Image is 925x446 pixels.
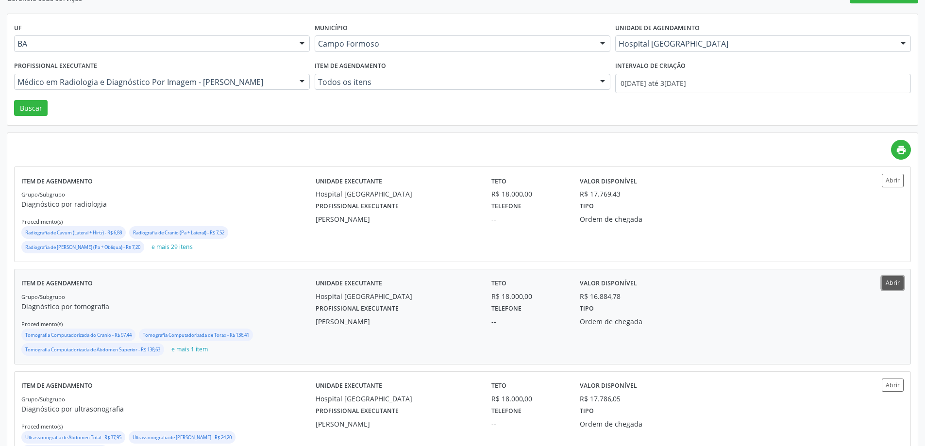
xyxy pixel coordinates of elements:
div: Ordem de chegada [580,214,698,224]
small: Radiografia de Cranio (Pa + Lateral) - R$ 7,52 [133,230,224,236]
div: R$ 18.000,00 [491,394,566,404]
button: e mais 1 item [168,343,212,356]
div: -- [491,316,566,327]
div: Hospital [GEOGRAPHIC_DATA] [316,189,478,199]
small: Radiografia de [PERSON_NAME] (Pa + Obliqua) - R$ 7,20 [25,244,140,250]
div: Ordem de chegada [580,419,698,429]
button: Abrir [882,276,904,289]
div: [PERSON_NAME] [316,214,478,224]
label: Unidade executante [316,379,382,394]
small: Grupo/Subgrupo [21,293,65,300]
div: Hospital [GEOGRAPHIC_DATA] [316,291,478,301]
label: Teto [491,379,506,394]
label: Município [315,21,348,36]
small: Ultrassonografia de Abdomen Total - R$ 37,95 [25,434,121,441]
small: Procedimento(s) [21,423,63,430]
label: Unidade de agendamento [615,21,700,36]
label: Valor disponível [580,379,637,394]
div: R$ 16.884,78 [580,291,621,301]
label: Valor disponível [580,276,637,291]
div: [PERSON_NAME] [316,419,478,429]
button: Abrir [882,174,904,187]
label: UF [14,21,22,36]
p: Diagnóstico por tomografia [21,301,316,312]
div: -- [491,214,566,224]
div: Hospital [GEOGRAPHIC_DATA] [316,394,478,404]
label: Telefone [491,199,521,214]
label: Teto [491,276,506,291]
small: Grupo/Subgrupo [21,396,65,403]
label: Telefone [491,301,521,316]
span: Médico em Radiologia e Diagnóstico Por Imagem - [PERSON_NAME] [17,77,290,87]
div: R$ 17.769,43 [580,189,621,199]
label: Tipo [580,404,594,419]
span: Hospital [GEOGRAPHIC_DATA] [619,39,891,49]
label: Telefone [491,404,521,419]
label: Tipo [580,301,594,316]
button: Abrir [882,379,904,392]
div: R$ 18.000,00 [491,189,566,199]
label: Valor disponível [580,174,637,189]
button: e mais 29 itens [148,241,197,254]
small: Tomografia Computadorizada de Torax - R$ 136,41 [143,332,249,338]
a: print [891,140,911,160]
span: Campo Formoso [318,39,590,49]
input: Selecione um intervalo [615,74,911,93]
span: Todos os itens [318,77,590,87]
div: -- [491,419,566,429]
p: Diagnóstico por radiologia [21,199,316,209]
p: Diagnóstico por ultrasonografia [21,404,316,414]
div: R$ 18.000,00 [491,291,566,301]
label: Intervalo de criação [615,59,686,74]
i: print [896,145,907,155]
small: Radiografia de Cavum (Lateral + Hirtz) - R$ 6,88 [25,230,122,236]
label: Unidade executante [316,276,382,291]
div: Ordem de chegada [580,316,698,327]
label: Profissional executante [316,301,399,316]
label: Unidade executante [316,174,382,189]
div: [PERSON_NAME] [316,316,478,327]
label: Item de agendamento [21,174,93,189]
div: R$ 17.786,05 [580,394,621,404]
label: Profissional executante [14,59,97,74]
label: Tipo [580,199,594,214]
button: Buscar [14,100,48,116]
label: Teto [491,174,506,189]
small: Procedimento(s) [21,320,63,328]
label: Profissional executante [316,199,399,214]
small: Grupo/Subgrupo [21,191,65,198]
label: Item de agendamento [315,59,386,74]
label: Item de agendamento [21,379,93,394]
small: Tomografia Computadorizada de Abdomen Superior - R$ 138,63 [25,347,160,353]
small: Procedimento(s) [21,218,63,225]
span: BA [17,39,290,49]
small: Ultrassonografia de [PERSON_NAME] - R$ 24,20 [133,434,232,441]
small: Tomografia Computadorizada do Cranio - R$ 97,44 [25,332,132,338]
label: Profissional executante [316,404,399,419]
label: Item de agendamento [21,276,93,291]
